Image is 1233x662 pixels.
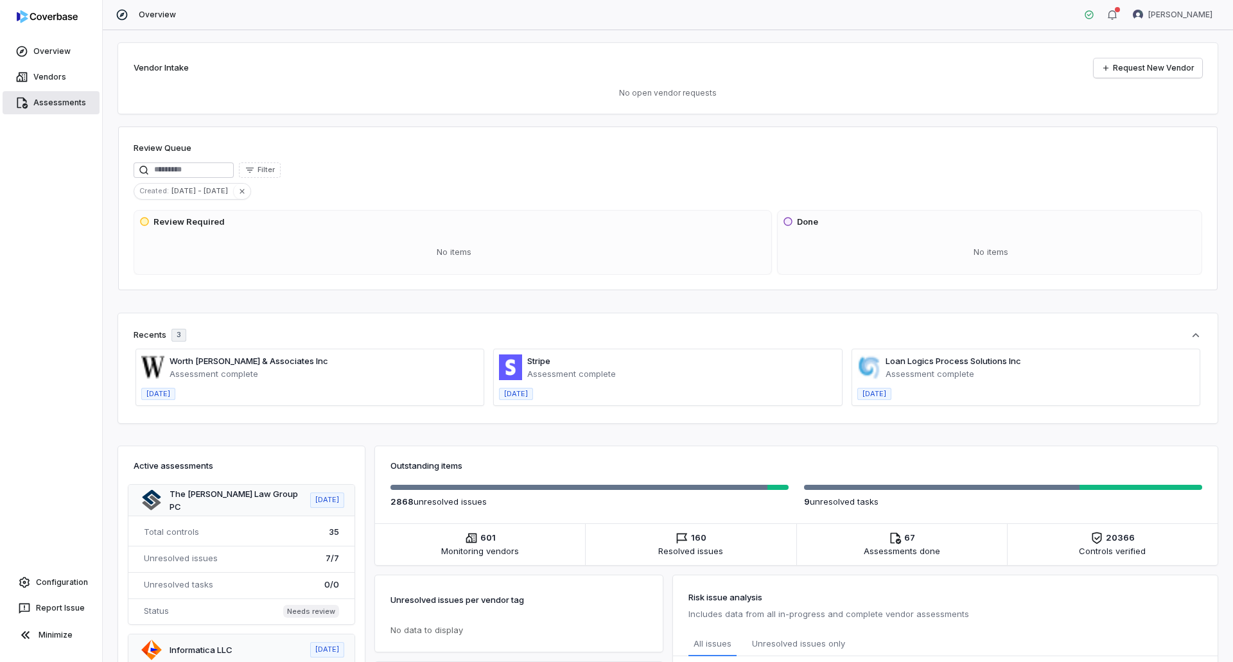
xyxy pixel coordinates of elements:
span: Overview [139,10,176,20]
p: No data to display [390,624,647,637]
span: Monitoring vendors [441,544,519,557]
a: Stripe [527,356,550,366]
a: Request New Vendor [1094,58,1202,78]
span: 2868 [390,496,414,507]
span: Created : [134,185,171,196]
span: 67 [904,532,915,544]
div: Recents [134,329,186,342]
h3: Review Required [153,216,225,229]
span: Unresolved issues only [752,637,845,651]
h1: Review Queue [134,142,191,155]
span: 160 [691,532,706,544]
a: Configuration [5,571,97,594]
button: Recents3 [134,329,1202,342]
a: Informatica LLC [170,645,232,655]
span: All issues [694,637,731,650]
button: Filter [239,162,281,178]
p: unresolved task s [804,495,1202,508]
button: Report Issue [5,597,97,620]
a: Assessments [3,91,100,114]
a: Vendors [3,65,100,89]
a: The [PERSON_NAME] Law Group PC [170,489,298,512]
span: 601 [480,532,496,544]
img: logo-D7KZi-bG.svg [17,10,78,23]
p: Unresolved issues per vendor tag [390,591,524,609]
span: 20366 [1106,532,1135,544]
h2: Vendor Intake [134,62,189,74]
h3: Risk issue analysis [688,591,1202,604]
button: Jason Boland avatar[PERSON_NAME] [1125,5,1220,24]
h3: Active assessments [134,459,349,472]
a: Loan Logics Process Solutions Inc [886,356,1021,366]
h3: Done [797,216,818,229]
span: Controls verified [1079,544,1146,557]
span: [DATE] - [DATE] [171,185,233,196]
img: Jason Boland avatar [1133,10,1143,20]
a: Overview [3,40,100,63]
button: Minimize [5,622,97,648]
span: Resolved issues [658,544,723,557]
span: 9 [804,496,810,507]
p: No open vendor requests [134,88,1202,98]
div: No items [783,236,1199,269]
h3: Outstanding items [390,459,1202,472]
p: Includes data from all in-progress and complete vendor assessments [688,606,1202,622]
span: Filter [258,165,275,175]
span: Assessments done [864,544,940,557]
span: [PERSON_NAME] [1148,10,1212,20]
span: 3 [177,330,181,340]
div: No items [139,236,769,269]
p: unresolved issue s [390,495,789,508]
a: Worth [PERSON_NAME] & Associates Inc [170,356,328,366]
